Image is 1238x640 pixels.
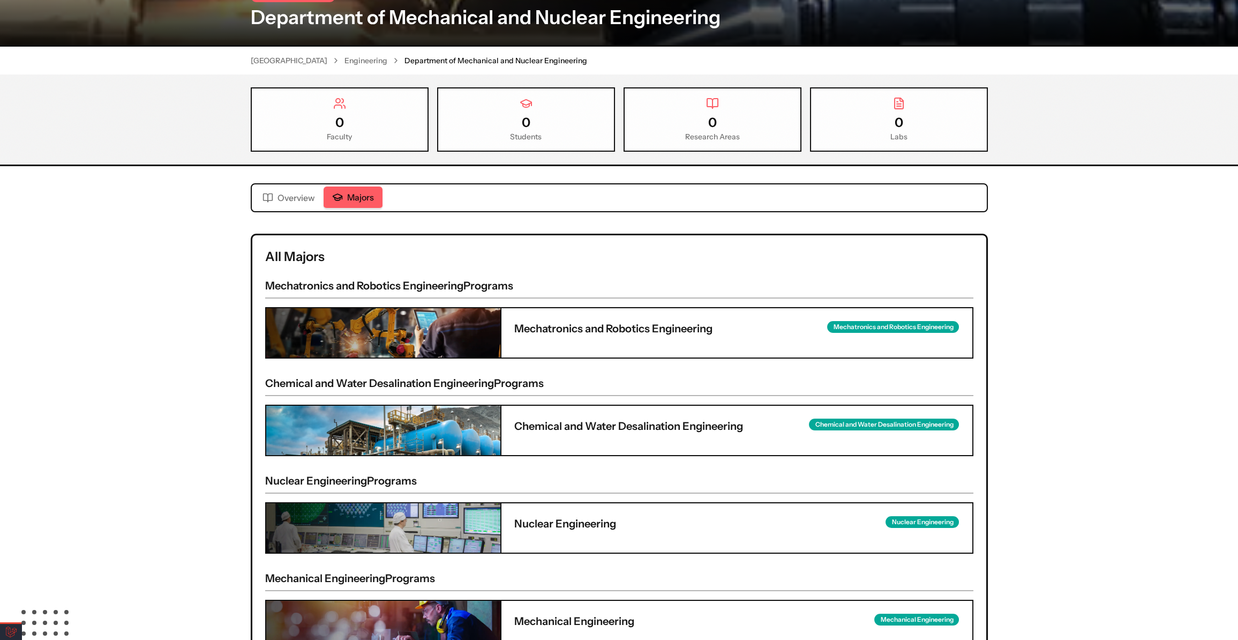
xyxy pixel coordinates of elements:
div: Mechatronics and Robotics Engineering [827,321,959,333]
div: 0 [260,114,419,131]
h3: Chemical and Water Desalination Engineering Programs [265,376,973,396]
img: Chemical and Water Desalination Engineering [266,406,500,455]
div: Labs [820,131,978,142]
h4: Mechanical Engineering [514,614,634,629]
h3: Mechanical Engineering Programs [265,571,973,591]
div: 0 [820,114,978,131]
h4: Nuclear Engineering [514,516,616,531]
div: 0 [633,114,792,131]
div: Research Areas [633,131,792,142]
h3: Nuclear Engineering Programs [265,473,973,494]
div: Nuclear Engineering [886,516,959,528]
h4: Chemical and Water Desalination Engineering [514,419,743,434]
div: 0 [447,114,605,131]
div: Chemical and Water Desalination Engineering [809,419,959,430]
a: Engineering [344,55,387,66]
div: Students [447,131,605,142]
a: [GEOGRAPHIC_DATA] [251,55,327,66]
div: Mechanical Engineering [874,614,959,626]
span: Majors [347,191,374,204]
span: Overview [277,191,315,204]
h1: Department of Mechanical and Nuclear Engineering [251,6,988,28]
div: Faculty [260,131,419,142]
img: Mechatronics and Robotics Engineering [266,308,500,358]
h4: Mechatronics and Robotics Engineering [514,321,712,336]
h3: Mechatronics and Robotics Engineering Programs [265,278,973,299]
span: Department of Mechanical and Nuclear Engineering [404,55,587,66]
h2: All Majors [265,248,973,265]
img: Nuclear Engineering [266,503,500,553]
